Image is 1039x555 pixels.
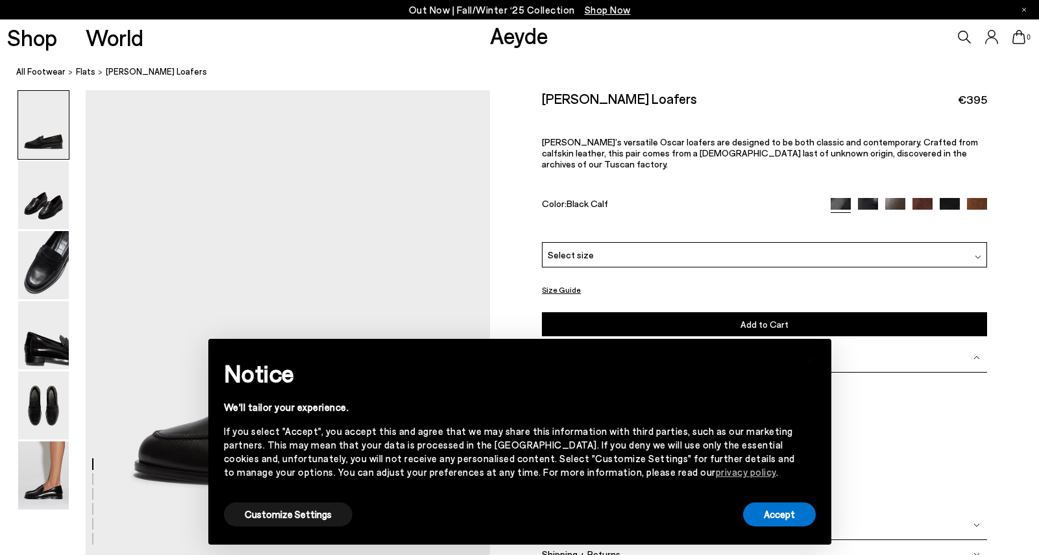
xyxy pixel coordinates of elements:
span: [PERSON_NAME] Loafers [106,65,207,79]
p: Out Now | Fall/Winter ‘25 Collection [409,2,631,18]
a: flats [76,65,95,79]
img: svg%3E [973,354,980,361]
img: Oscar Leather Loafers - Image 3 [18,231,69,299]
h2: [PERSON_NAME] Loafers [542,90,697,106]
div: Color: [542,198,816,213]
button: Size Guide [542,282,581,298]
div: If you select "Accept", you accept this and agree that we may share this information with third p... [224,425,795,479]
button: Add to Cart [542,312,987,336]
img: svg%3E [973,522,980,528]
a: Aeyde [490,21,548,49]
img: Oscar Leather Loafers - Image 1 [18,91,69,159]
span: Select size [548,248,594,262]
span: 0 [1025,34,1032,41]
img: Oscar Leather Loafers - Image 2 [18,161,69,229]
span: €395 [958,92,987,108]
button: Close this notice [795,343,826,374]
img: svg%3E [975,254,981,260]
button: Accept [743,502,816,526]
button: Customize Settings [224,502,352,526]
img: Oscar Leather Loafers - Image 6 [18,441,69,510]
span: × [806,349,815,367]
img: Oscar Leather Loafers - Image 5 [18,371,69,439]
img: Oscar Leather Loafers - Image 4 [18,301,69,369]
span: Add to Cart [740,319,788,330]
span: [PERSON_NAME]’s versatile Oscar loafers are designed to be both classic and contemporary. Crafted... [542,136,978,169]
a: privacy policy [716,466,776,478]
a: All Footwear [16,65,66,79]
a: 0 [1012,30,1025,44]
span: Navigate to /collections/new-in [585,4,631,16]
div: We'll tailor your experience. [224,401,795,414]
a: Shop [7,26,57,49]
nav: breadcrumb [16,55,1039,90]
a: World [86,26,143,49]
h2: Notice [224,356,795,390]
span: flats [76,66,95,77]
span: Black Calf [567,198,608,209]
